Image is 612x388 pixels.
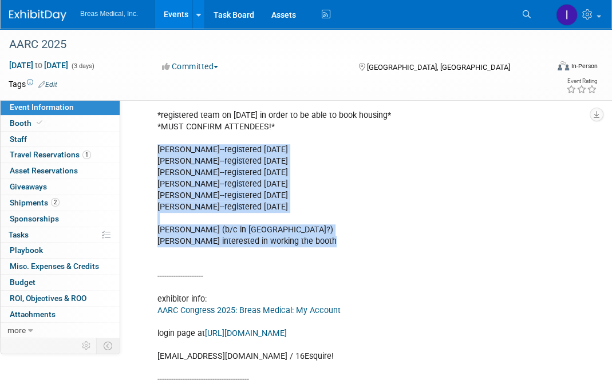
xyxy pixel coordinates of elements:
[9,10,66,21] img: ExhibitDay
[205,328,287,338] a: [URL][DOMAIN_NAME]
[10,134,27,144] span: Staff
[51,198,60,207] span: 2
[1,147,120,163] a: Travel Reservations1
[10,118,45,128] span: Booth
[33,61,44,70] span: to
[558,61,569,70] img: Format-Inperson.png
[10,166,78,175] span: Asset Reservations
[367,63,510,72] span: [GEOGRAPHIC_DATA], [GEOGRAPHIC_DATA]
[10,278,35,287] span: Budget
[10,214,59,223] span: Sponsorships
[1,100,120,115] a: Event Information
[77,338,97,353] td: Personalize Event Tab Strip
[10,246,43,255] span: Playbook
[1,275,120,290] a: Budget
[1,243,120,258] a: Playbook
[1,179,120,195] a: Giveaways
[82,151,91,159] span: 1
[9,78,57,90] td: Tags
[9,230,29,239] span: Tasks
[37,120,42,126] i: Booth reservation complete
[10,150,91,159] span: Travel Reservations
[10,310,56,319] span: Attachments
[1,116,120,131] a: Booth
[1,259,120,274] a: Misc. Expenses & Credits
[1,211,120,227] a: Sponsorships
[97,338,120,353] td: Toggle Event Tabs
[566,78,597,84] div: Event Rating
[1,323,120,338] a: more
[7,326,26,335] span: more
[10,294,86,303] span: ROI, Objectives & ROO
[1,307,120,322] a: Attachments
[157,306,341,315] a: AARC Congress 2025: Breas Medical: My Account
[80,10,138,18] span: Breas Medical, Inc.
[1,132,120,147] a: Staff
[1,163,120,179] a: Asset Reservations
[507,60,598,77] div: Event Format
[10,182,47,191] span: Giveaways
[556,4,578,26] img: Inga Dolezar
[10,198,60,207] span: Shipments
[5,34,539,55] div: AARC 2025
[1,291,120,306] a: ROI, Objectives & ROO
[10,102,74,112] span: Event Information
[10,262,99,271] span: Misc. Expenses & Credits
[9,60,69,70] span: [DATE] [DATE]
[158,61,223,72] button: Committed
[1,227,120,243] a: Tasks
[38,81,57,89] a: Edit
[70,62,94,70] span: (3 days)
[571,62,598,70] div: In-Person
[1,195,120,211] a: Shipments2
